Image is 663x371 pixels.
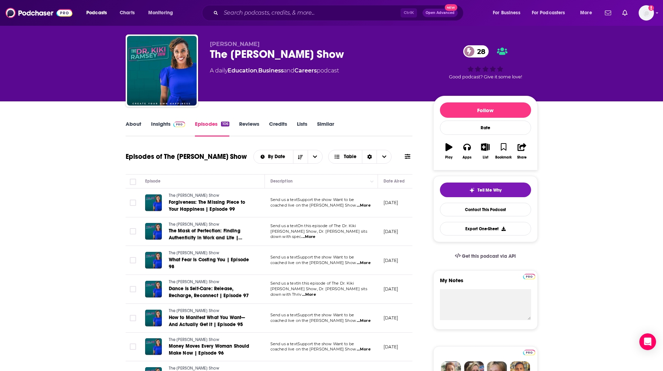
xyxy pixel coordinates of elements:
span: Toggle select row [130,315,136,321]
p: [DATE] [384,286,398,292]
a: Credits [269,121,287,137]
span: ...More [357,260,371,266]
a: The [PERSON_NAME] Show [169,222,252,228]
a: Contact This Podcast [440,203,531,216]
div: Bookmark [495,155,512,160]
button: List [476,139,494,164]
span: coached live on the [PERSON_NAME] Show [270,347,356,351]
span: Money Moves Every Woman Should Make Now | Episode 96 [169,343,250,356]
span: Toggle select row [130,343,136,350]
h1: Episodes of The [PERSON_NAME] Show [126,152,247,161]
label: My Notes [440,277,531,289]
span: More [580,8,592,18]
p: [DATE] [384,257,398,263]
img: tell me why sparkle [469,187,475,193]
a: Show notifications dropdown [619,7,630,19]
button: open menu [81,7,116,18]
span: Monitoring [148,8,173,18]
a: The [PERSON_NAME] Show [169,279,252,285]
a: The [PERSON_NAME] Show [169,308,252,314]
span: 28 [470,45,489,57]
div: Description [270,177,293,185]
span: ...More [301,234,315,240]
span: The [PERSON_NAME] Show [169,250,220,255]
span: Dance Is Self-Care: Release, Recharge, Reconnect | Episode 97 [169,286,249,299]
button: Choose View [328,150,392,164]
div: Apps [463,155,472,160]
span: [PERSON_NAME] Show, Dr. [PERSON_NAME] sits down with Thriv [270,286,367,297]
a: Podchaser - Follow, Share and Rate Podcasts [6,6,72,20]
div: 28Good podcast? Give it some love! [433,41,538,84]
a: Careers [294,67,317,74]
a: The [PERSON_NAME] Show [169,193,252,199]
span: Toggle select row [130,200,136,206]
span: Toggle select row [130,228,136,234]
a: Show notifications dropdown [602,7,614,19]
img: Podchaser Pro [523,274,535,279]
span: Forgiveness: The Missing Piece to Your Happiness | Episode 99 [169,199,245,212]
span: coached live on the [PERSON_NAME] Show [270,203,356,208]
button: Play [440,139,458,164]
button: Share [513,139,531,164]
span: Podcasts [86,8,107,18]
button: open menu [527,7,575,18]
a: Episodes106 [195,121,229,137]
div: Open Intercom Messenger [639,333,656,350]
div: Search podcasts, credits, & more... [208,5,470,21]
a: The Mask of Perfection: Finding Authenticity in Work and Life | Episode 100 [169,227,252,241]
span: Toggle select row [130,257,136,263]
h2: Choose List sort [253,150,323,164]
img: User Profile [639,5,654,21]
span: [PERSON_NAME] Show, Dr. [PERSON_NAME] sits down with spec [270,229,367,239]
span: The [PERSON_NAME] Show [169,308,220,313]
a: Business [258,67,284,74]
a: Pro website [523,349,535,355]
a: How to Manifest What You Want—And Actually Get It | Episode 95 [169,314,252,328]
button: open menu [143,7,182,18]
button: open menu [254,154,293,159]
span: Send us a textSupport the show Want to be [270,197,354,202]
span: Table [344,154,356,159]
button: Sort Direction [293,150,308,163]
a: About [126,121,141,137]
span: Send us a textOn this episode of The Dr. Kiki [270,223,356,228]
button: Show profile menu [639,5,654,21]
span: ...More [357,318,371,324]
div: Play [445,155,452,160]
button: Column Actions [368,177,376,186]
a: Dance Is Self-Care: Release, Recharge, Reconnect | Episode 97 [169,285,252,299]
span: Good podcast? Give it some love! [449,74,522,79]
a: Get this podcast via API [449,248,522,265]
span: Ctrl K [401,8,417,17]
svg: Add a profile image [648,5,654,11]
a: Education [228,67,257,74]
span: The Mask of Perfection: Finding Authenticity in Work and Life | Episode 100 [169,228,242,248]
a: 28 [463,45,489,57]
span: Get this podcast via API [462,253,516,259]
a: The [PERSON_NAME] Show [169,337,252,343]
p: [DATE] [384,344,398,350]
span: ...More [302,292,316,297]
span: The [PERSON_NAME] Show [169,366,220,371]
a: Money Moves Every Woman Should Make Now | Episode 96 [169,343,252,357]
div: Episode [145,177,161,185]
button: open menu [488,7,529,18]
img: Podchaser Pro [523,350,535,355]
a: What Fear Is Costing You | Episode 98 [169,256,252,270]
span: Send us a textSupport the show Want to be [270,341,354,346]
img: The Dr. Kiki Ramsey Show [127,36,197,106]
span: Charts [120,8,135,18]
a: Forgiveness: The Missing Piece to Your Happiness | Episode 99 [169,199,252,213]
span: How to Manifest What You Want—And Actually Get It | Episode 95 [169,315,245,327]
a: Lists [297,121,307,137]
span: Send us a textSupport the show Want to be [270,255,354,260]
span: The [PERSON_NAME] Show [169,279,220,284]
span: Tell Me Why [477,187,502,193]
p: [DATE] [384,229,398,234]
span: Logged in as AtriaBooks [639,5,654,21]
span: Open Advanced [426,11,455,15]
span: For Business [493,8,520,18]
a: Pro website [523,273,535,279]
span: and [284,67,294,74]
